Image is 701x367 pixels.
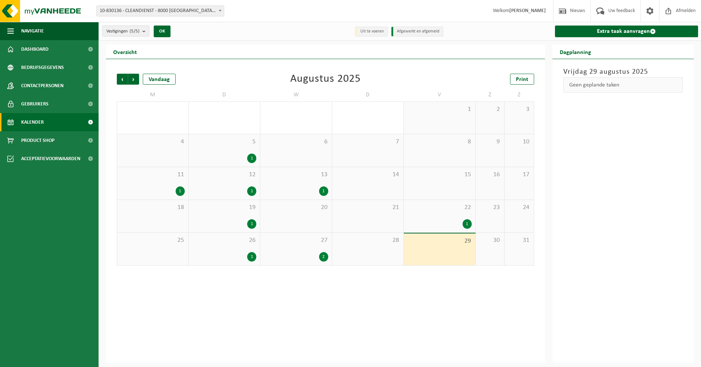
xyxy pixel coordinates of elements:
[407,105,472,113] span: 1
[247,186,256,196] div: 1
[192,171,257,179] span: 12
[290,74,361,85] div: Augustus 2025
[106,45,144,59] h2: Overzicht
[106,26,139,37] span: Vestigingen
[117,74,128,85] span: Vorige
[121,236,185,244] span: 25
[264,236,328,244] span: 27
[336,171,400,179] span: 14
[336,236,400,244] span: 28
[509,8,546,13] strong: [PERSON_NAME]
[247,252,256,262] div: 1
[508,204,530,212] span: 24
[21,77,64,95] span: Contactpersonen
[121,171,185,179] span: 11
[121,204,185,212] span: 18
[319,252,328,262] div: 2
[143,74,176,85] div: Vandaag
[247,154,256,163] div: 1
[264,138,328,146] span: 6
[407,237,472,245] span: 29
[21,113,44,131] span: Kalender
[192,138,257,146] span: 5
[336,138,400,146] span: 7
[563,66,683,77] h3: Vrijdag 29 augustus 2025
[121,138,185,146] span: 4
[130,29,139,34] count: (5/5)
[260,88,332,101] td: W
[192,204,257,212] span: 19
[21,131,54,150] span: Product Shop
[407,171,472,179] span: 15
[505,88,534,101] td: Z
[176,186,185,196] div: 1
[479,171,501,179] span: 16
[479,105,501,113] span: 2
[479,204,501,212] span: 23
[332,88,404,101] td: D
[154,26,171,37] button: OK
[247,219,256,229] div: 1
[264,204,328,212] span: 20
[21,22,44,40] span: Navigatie
[407,138,472,146] span: 8
[128,74,139,85] span: Volgende
[117,88,189,101] td: M
[510,74,534,85] a: Print
[563,77,683,93] div: Geen geplande taken
[516,77,528,82] span: Print
[552,45,598,59] h2: Dagplanning
[21,95,49,113] span: Gebruikers
[407,204,472,212] span: 22
[508,236,530,244] span: 31
[319,186,328,196] div: 1
[479,236,501,244] span: 30
[508,138,530,146] span: 10
[102,26,149,36] button: Vestigingen(5/5)
[555,26,698,37] a: Extra taak aanvragen
[21,40,49,58] span: Dashboard
[336,204,400,212] span: 21
[355,27,388,36] li: Uit te voeren
[508,171,530,179] span: 17
[21,58,64,77] span: Bedrijfsgegevens
[404,88,476,101] td: V
[97,6,224,16] span: 10-830136 - CLEANDIENST - 8000 BRUGGE, PATHOEKEWEG 48
[479,138,501,146] span: 9
[463,219,472,229] div: 1
[391,27,443,36] li: Afgewerkt en afgemeld
[508,105,530,113] span: 3
[21,150,80,168] span: Acceptatievoorwaarden
[96,5,224,16] span: 10-830136 - CLEANDIENST - 8000 BRUGGE, PATHOEKEWEG 48
[476,88,505,101] td: Z
[189,88,261,101] td: D
[192,236,257,244] span: 26
[264,171,328,179] span: 13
